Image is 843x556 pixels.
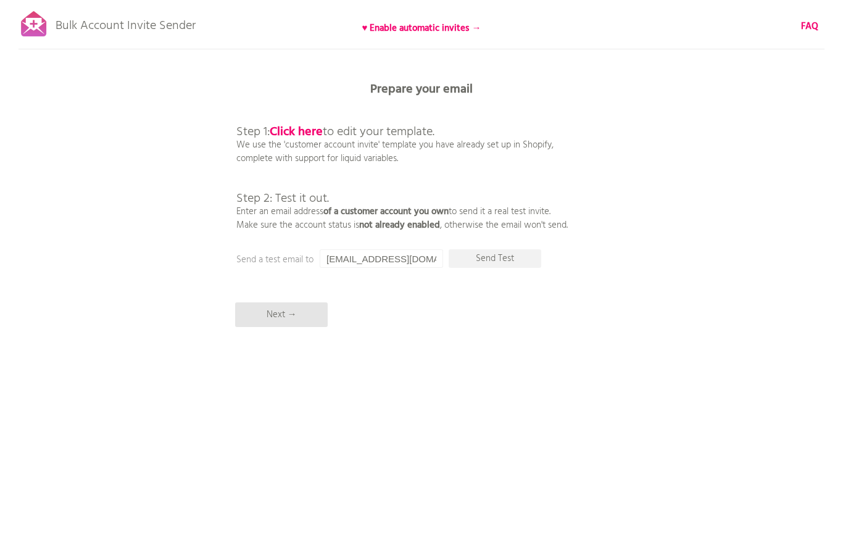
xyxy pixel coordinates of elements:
b: of a customer account you own [323,204,449,219]
p: Bulk Account Invite Sender [56,7,196,38]
p: Next → [235,302,328,327]
p: Send Test [449,249,541,268]
b: Prepare your email [370,80,473,99]
span: Step 1: to edit your template. [236,122,434,142]
b: FAQ [801,19,818,34]
a: FAQ [801,20,818,33]
b: ♥ Enable automatic invites → [362,21,481,36]
a: Click here [270,122,323,142]
p: Send a test email to [236,253,483,267]
b: not already enabled [359,218,440,233]
span: Step 2: Test it out. [236,189,329,209]
p: We use the 'customer account invite' template you have already set up in Shopify, complete with s... [236,99,568,232]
